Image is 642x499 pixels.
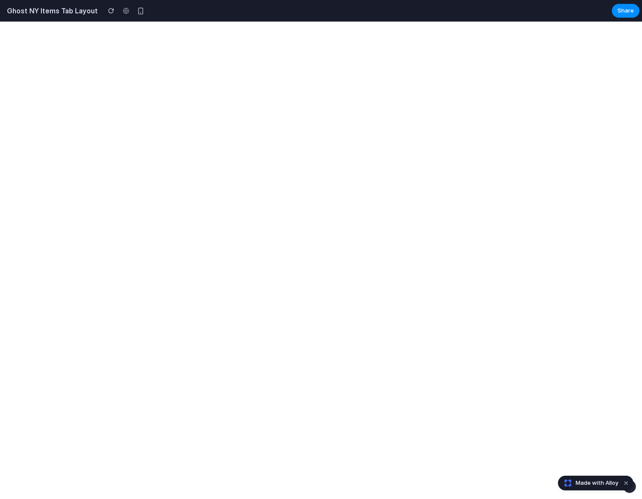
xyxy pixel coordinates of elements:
[612,4,639,18] button: Share
[576,479,618,487] span: Made with Alloy
[3,6,98,16] h2: Ghost NY Items Tab Layout
[617,6,634,15] span: Share
[558,479,619,487] a: Made with Alloy
[621,478,631,488] button: Dismiss watermark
